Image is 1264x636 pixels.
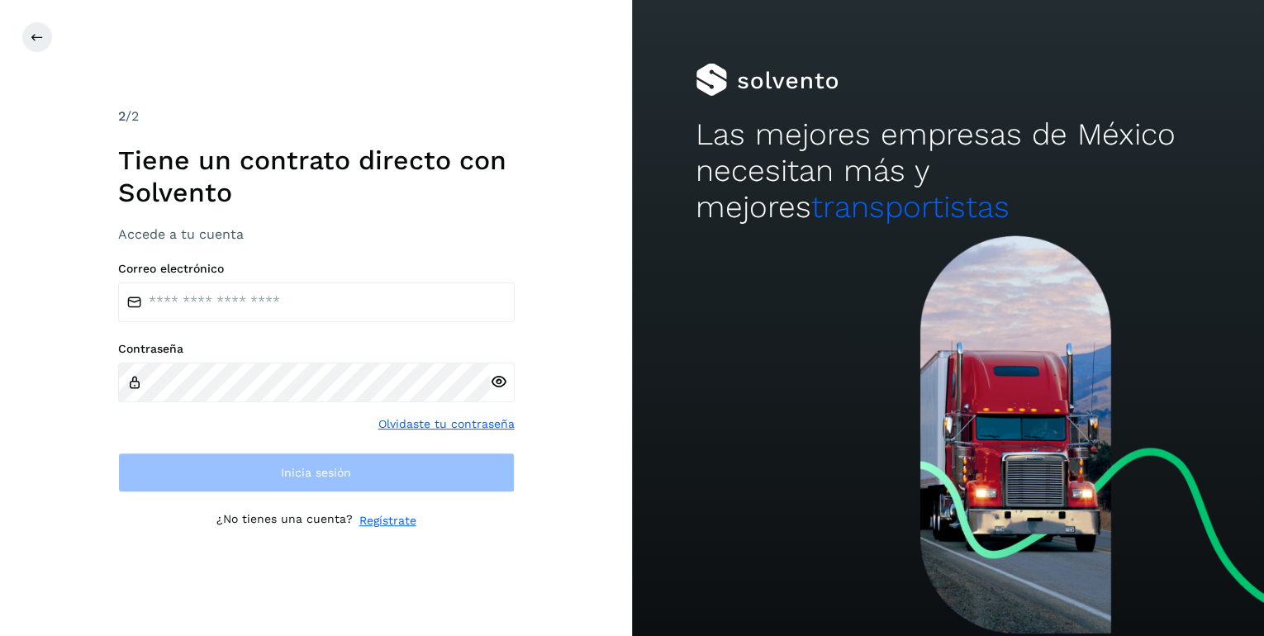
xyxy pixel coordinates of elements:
span: transportistas [811,189,1010,225]
a: Regístrate [359,512,416,529]
p: ¿No tienes una cuenta? [216,512,353,529]
label: Correo electrónico [118,262,515,276]
h1: Tiene un contrato directo con Solvento [118,145,515,208]
span: 2 [118,108,126,124]
span: Inicia sesión [281,467,351,478]
a: Olvidaste tu contraseña [378,415,515,433]
div: /2 [118,107,515,126]
button: Inicia sesión [118,453,515,492]
h3: Accede a tu cuenta [118,226,515,242]
h2: Las mejores empresas de México necesitan más y mejores [696,116,1201,226]
label: Contraseña [118,342,515,356]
